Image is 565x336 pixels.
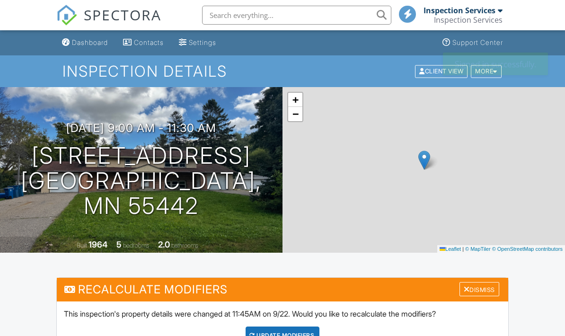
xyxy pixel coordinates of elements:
[57,278,508,301] h3: Recalculate Modifiers
[56,5,77,26] img: The Best Home Inspection Software - Spectora
[471,65,502,78] div: More
[459,282,499,297] div: Dismiss
[88,239,107,249] div: 1964
[123,242,149,249] span: bedrooms
[288,93,302,107] a: Zoom in
[288,107,302,121] a: Zoom out
[56,13,161,33] a: SPECTORA
[462,246,464,252] span: |
[439,34,507,52] a: Support Center
[116,239,122,249] div: 5
[465,246,491,252] a: © MapTiler
[292,108,299,120] span: −
[434,15,503,25] div: Inspection Services
[292,94,299,106] span: +
[77,242,87,249] span: Built
[440,246,461,252] a: Leaflet
[66,122,216,134] h3: [DATE] 9:00 am - 11:30 am
[62,63,503,80] h1: Inspection Details
[175,34,220,52] a: Settings
[492,246,563,252] a: © OpenStreetMap contributors
[119,34,168,52] a: Contacts
[189,38,216,46] div: Settings
[414,67,470,74] a: Client View
[158,239,170,249] div: 2.0
[202,6,391,25] input: Search everything...
[424,6,495,15] div: Inspection Services
[72,38,108,46] div: Dashboard
[84,5,161,25] span: SPECTORA
[58,34,112,52] a: Dashboard
[443,53,548,75] div: Signed in successfully.
[15,143,267,218] h1: [STREET_ADDRESS] [GEOGRAPHIC_DATA], MN 55442
[415,65,468,78] div: Client View
[134,38,164,46] div: Contacts
[418,150,430,170] img: Marker
[171,242,198,249] span: bathrooms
